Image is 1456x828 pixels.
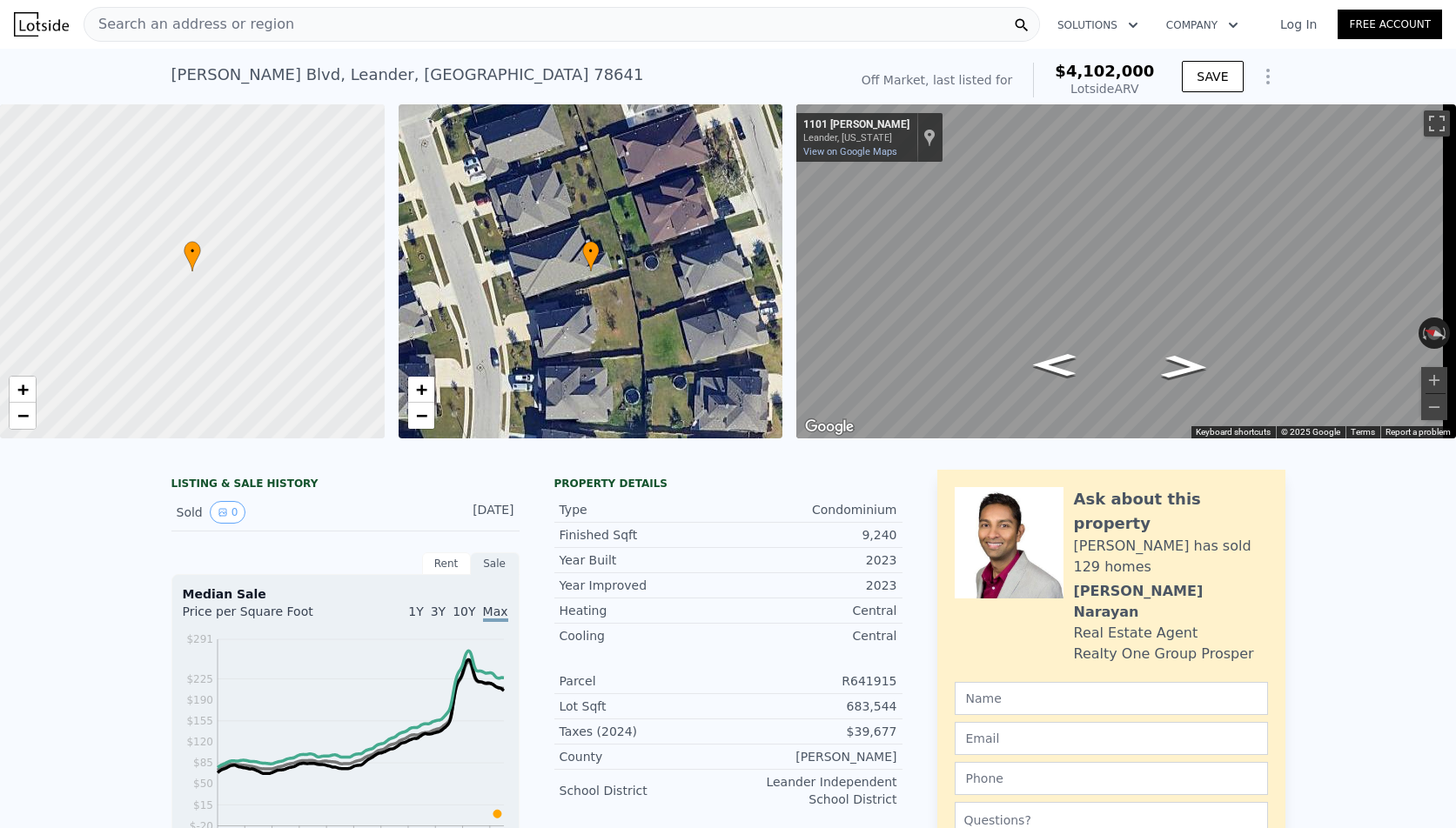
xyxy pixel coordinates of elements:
a: Zoom in [408,377,434,403]
input: Email [955,722,1268,755]
div: Price per Square Foot [183,603,346,631]
img: Google [801,416,858,438]
div: Year Built [560,551,728,569]
div: 683,544 [728,698,897,715]
span: © 2025 Google [1281,427,1340,437]
span: 1Y [408,604,423,618]
a: Report a problem [1386,427,1451,437]
button: View historical data [210,501,246,524]
div: Lot Sqft [560,698,728,715]
span: − [17,404,29,426]
div: Property details [554,477,902,491]
a: Free Account [1338,10,1442,39]
tspan: $120 [186,736,213,748]
div: Leander Independent School District [728,773,897,808]
div: R641915 [728,672,897,690]
span: • [582,244,600,259]
span: 3Y [431,604,446,618]
button: Reset the view [1418,322,1452,344]
tspan: $50 [193,778,213,790]
a: Open this area in Google Maps (opens a new window) [801,416,858,438]
div: • [184,241,201,271]
div: Condominium [728,501,897,518]
span: + [17,378,29,400]
img: Lotside [14,12,69,37]
div: [DATE] [437,501,514,524]
div: School District [560,782,728,799]
tspan: $291 [186,633,213,645]
div: Finished Sqft [560,526,728,544]
path: Go North, Sampley Ln [1015,348,1094,381]
span: − [415,404,426,426]
span: • [184,244,201,259]
div: Off Market, last listed for [862,71,1013,89]
div: Ask about this property [1074,487,1268,536]
tspan: $15 [193,799,213,811]
a: Log In [1259,16,1338,33]
div: Lotside ARV [1055,80,1154,97]
div: Cooling [560,627,728,644]
a: Show location on map [923,128,936,147]
div: Sold [177,501,332,524]
tspan: $190 [186,694,213,706]
div: 9,240 [728,526,897,544]
div: $39,677 [728,723,897,740]
div: • [582,241,600,271]
span: $4,102,000 [1055,62,1154,80]
div: [PERSON_NAME] [728,748,897,765]
div: County [560,748,728,765]
div: Parcel [560,672,728,690]
button: Rotate clockwise [1441,317,1451,349]
div: 2023 [728,551,897,569]
input: Name [955,682,1268,715]
a: Terms [1351,427,1375,437]
button: Keyboard shortcuts [1196,426,1271,438]
div: [PERSON_NAME] Narayan [1074,581,1268,623]
div: Heating [560,602,728,619]
button: Zoom out [1421,394,1447,420]
div: Map [796,104,1456,438]
button: SAVE [1182,61,1243,92]
div: LISTING & SALE HISTORY [171,477,520,494]
div: Realty One Group Prosper [1074,644,1254,664]
a: View on Google Maps [803,146,897,157]
button: Rotate counterclockwise [1419,317,1428,349]
div: Central [728,627,897,644]
div: Year Improved [560,577,728,594]
a: Zoom in [10,377,36,403]
div: [PERSON_NAME] has sold 129 homes [1074,536,1268,578]
button: Zoom in [1421,367,1447,393]
button: Toggle fullscreen view [1424,110,1450,137]
div: Type [560,501,728,518]
div: Rent [422,552,471,575]
button: Company [1152,10,1252,41]
span: 10Y [453,604,475,618]
path: Go South, Sampley Ln [1141,350,1228,384]
tspan: $155 [186,715,213,727]
input: Phone [955,762,1268,795]
div: [PERSON_NAME] Blvd , Leander , [GEOGRAPHIC_DATA] 78641 [171,63,644,87]
div: Taxes (2024) [560,723,728,740]
div: Real Estate Agent [1074,623,1198,644]
tspan: $85 [193,757,213,769]
div: 1101 [PERSON_NAME] [803,118,909,132]
tspan: $225 [186,673,213,685]
div: Median Sale [183,585,508,603]
button: Solutions [1043,10,1152,41]
a: Zoom out [10,403,36,429]
span: Max [483,604,508,622]
span: + [415,378,426,400]
div: Leander, [US_STATE] [803,132,909,144]
button: Show Options [1251,59,1285,94]
div: 2023 [728,577,897,594]
div: Street View [796,104,1456,438]
a: Zoom out [408,403,434,429]
div: Sale [471,552,520,575]
div: Central [728,602,897,619]
span: Search an address or region [84,14,294,35]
